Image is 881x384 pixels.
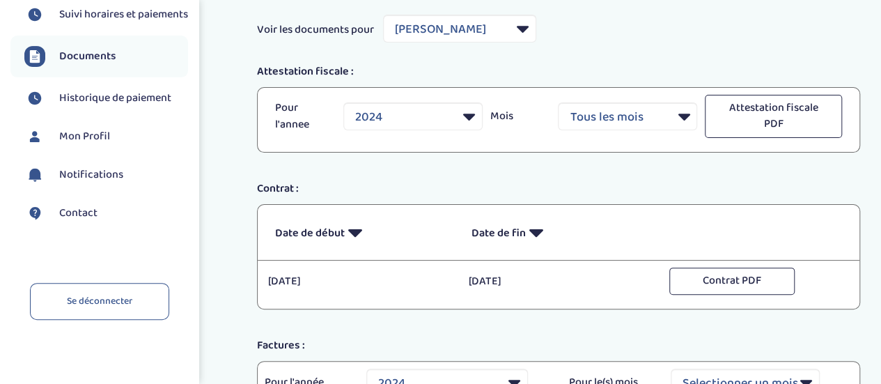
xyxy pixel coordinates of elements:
span: Historique de paiement [59,90,171,107]
a: Attestation fiscale PDF [705,108,842,123]
p: [DATE] [268,273,448,290]
span: Mon Profil [59,128,110,145]
p: Date de début [275,215,450,249]
span: Notifications [59,167,123,183]
a: Contact [24,203,188,224]
a: Documents [24,46,188,67]
img: suivihoraire.svg [24,88,45,109]
div: Attestation fiscale : [247,63,871,80]
p: [DATE] [469,273,648,290]
a: Mon Profil [24,126,188,147]
div: Contrat : [247,181,871,197]
div: Factures : [247,337,871,354]
a: Contrat PDF [669,273,795,289]
button: Contrat PDF [669,268,795,295]
a: Notifications [24,164,188,185]
p: Mois [490,108,538,125]
img: profil.svg [24,126,45,147]
p: Date de fin [471,215,646,249]
img: notification.svg [24,164,45,185]
a: Suivi horaires et paiements [24,4,188,25]
a: Se déconnecter [30,283,169,320]
span: Documents [59,48,116,65]
img: suivihoraire.svg [24,4,45,25]
span: Voir les documents pour [257,22,374,38]
a: Historique de paiement [24,88,188,109]
p: Pour l'annee [275,100,322,133]
span: Suivi horaires et paiements [59,6,188,23]
span: Contact [59,205,98,222]
button: Attestation fiscale PDF [705,95,842,138]
img: documents.svg [24,46,45,67]
img: contact.svg [24,203,45,224]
